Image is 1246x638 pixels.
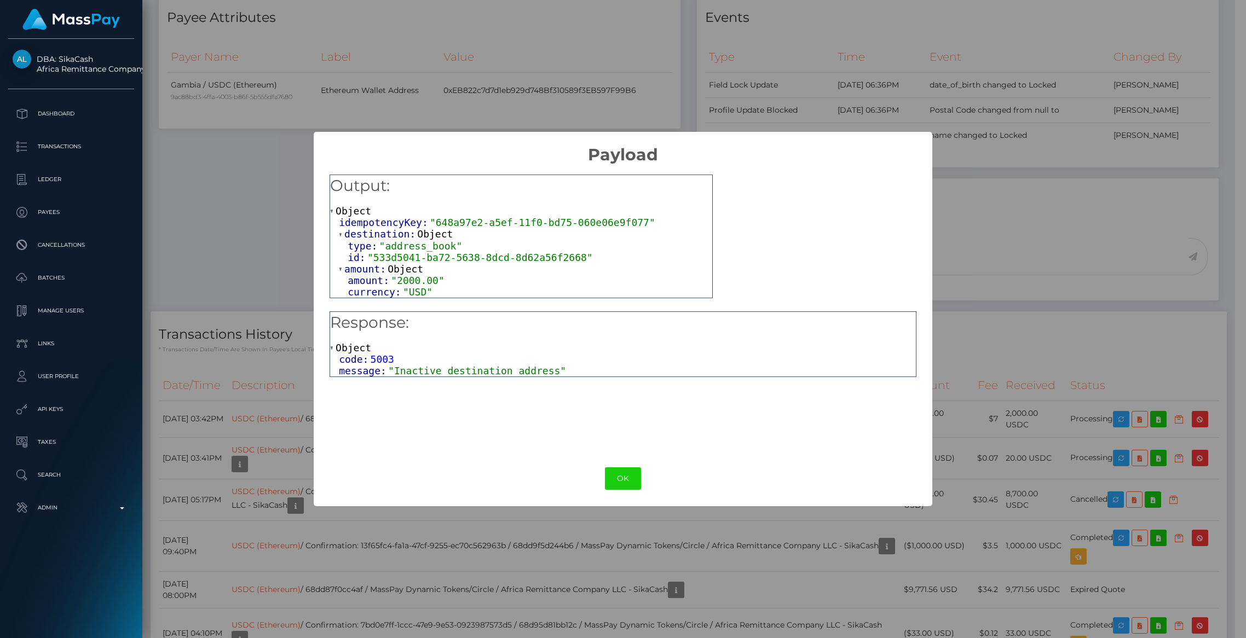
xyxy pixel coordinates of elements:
[13,368,130,385] p: User Profile
[348,275,391,286] span: amount:
[13,138,130,155] p: Transactions
[367,252,593,263] span: "533d5041-ba72-5638-8dcd-8d62a56f2668"
[13,171,130,188] p: Ledger
[348,240,379,252] span: type:
[13,303,130,319] p: Manage Users
[339,365,388,376] span: message:
[314,132,932,165] h2: Payload
[330,175,712,197] h5: Output:
[22,9,120,30] img: MassPay Logo
[13,467,130,483] p: Search
[348,286,403,298] span: currency:
[388,365,566,376] span: "Inactive destination address"
[388,263,423,275] span: Object
[379,240,463,252] span: "address_book"
[8,54,134,74] span: DBA: SikaCash Africa Remittance Company LLC
[403,286,432,298] span: "USD"
[13,50,31,68] img: Africa Remittance Company LLC
[336,205,371,217] span: Object
[13,106,130,122] p: Dashboard
[13,204,130,221] p: Payees
[13,500,130,516] p: Admin
[344,228,417,240] span: destination:
[13,401,130,417] p: API Keys
[330,312,916,334] h5: Response:
[348,252,367,263] span: id:
[13,434,130,450] p: Taxes
[430,217,655,228] span: "648a97e2-a5ef-11f0-bd75-060e06e9f077"
[391,275,445,286] span: "2000.00"
[339,353,370,365] span: code:
[339,217,430,228] span: idempotencyKey:
[605,467,641,490] button: OK
[371,353,394,365] span: 5003
[417,228,453,240] span: Object
[13,237,130,253] p: Cancellations
[344,263,388,275] span: amount:
[13,335,130,352] p: Links
[336,342,371,353] span: Object
[13,270,130,286] p: Batches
